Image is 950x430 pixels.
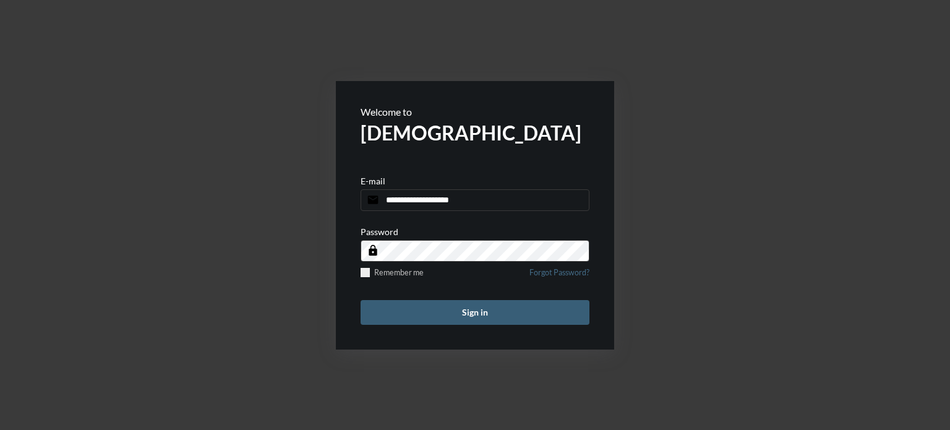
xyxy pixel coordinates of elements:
p: E-mail [361,176,385,186]
p: Welcome to [361,106,589,118]
p: Password [361,226,398,237]
a: Forgot Password? [529,268,589,285]
label: Remember me [361,268,424,277]
h2: [DEMOGRAPHIC_DATA] [361,121,589,145]
button: Sign in [361,300,589,325]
